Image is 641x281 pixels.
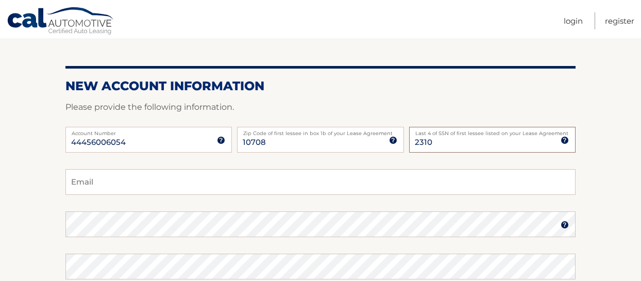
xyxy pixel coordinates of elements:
input: SSN or EIN (last 4 digits only) [409,127,576,153]
input: Email [65,169,576,195]
a: Login [564,12,583,29]
label: Zip Code of first lessee in box 1b of your Lease Agreement [237,127,403,135]
input: Zip Code [237,127,403,153]
img: tooltip.svg [561,221,569,229]
img: tooltip.svg [561,136,569,144]
label: Last 4 of SSN of first lessee listed on your Lease Agreement [409,127,576,135]
h2: New Account Information [65,78,576,94]
input: Account Number [65,127,232,153]
a: Register [605,12,634,29]
a: Cal Automotive [7,7,115,37]
img: tooltip.svg [389,136,397,144]
img: tooltip.svg [217,136,225,144]
p: Please provide the following information. [65,100,576,114]
label: Account Number [65,127,232,135]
